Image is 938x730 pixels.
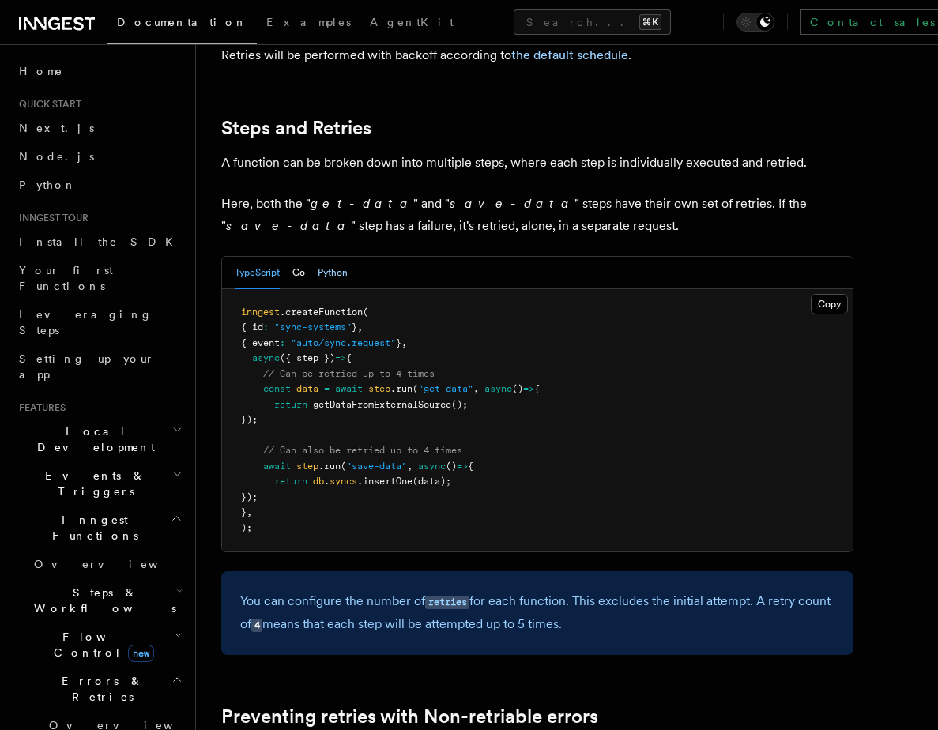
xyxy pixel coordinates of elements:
[396,337,401,348] span: }
[13,114,186,142] a: Next.js
[360,5,463,43] a: AgentKit
[418,461,446,472] span: async
[346,461,407,472] span: "save-data"
[19,308,153,337] span: Leveraging Steps
[811,294,848,314] button: Copy
[401,337,407,348] span: ,
[514,9,671,35] button: Search...⌘K
[274,399,307,410] span: return
[13,468,172,499] span: Events & Triggers
[335,352,346,363] span: =>
[280,337,285,348] span: :
[221,193,853,237] p: Here, both the " " and " " steps have their own set of retries. If the " " step has a failure, it...
[235,257,280,289] button: TypeScript
[407,461,412,472] span: ,
[13,98,81,111] span: Quick start
[412,476,451,487] span: (data);
[363,307,368,318] span: (
[313,476,324,487] span: db
[19,264,113,292] span: Your first Functions
[736,13,774,32] button: Toggle dark mode
[330,476,357,487] span: syncs
[251,619,262,632] code: 4
[128,645,154,662] span: new
[252,352,280,363] span: async
[221,706,598,728] a: Preventing retries with Non-retriable errors
[412,383,418,394] span: (
[639,14,661,30] kbd: ⌘K
[425,596,469,609] code: retries
[13,506,186,550] button: Inngest Functions
[221,44,853,66] p: Retries will be performed with backoff according to .
[13,171,186,199] a: Python
[28,623,186,667] button: Flow Controlnew
[241,337,280,348] span: { event
[341,461,346,472] span: (
[13,423,172,455] span: Local Development
[28,629,174,660] span: Flow Control
[19,235,183,248] span: Install the SDK
[335,383,363,394] span: await
[117,16,247,28] span: Documentation
[241,506,247,517] span: }
[263,368,435,379] span: // Can be retried up to 4 times
[324,476,330,487] span: .
[318,461,341,472] span: .run
[13,461,186,506] button: Events & Triggers
[13,300,186,344] a: Leveraging Steps
[13,57,186,85] a: Home
[390,383,412,394] span: .run
[512,383,523,394] span: ()
[274,322,352,333] span: "sync-systems"
[28,550,186,578] a: Overview
[296,383,318,394] span: data
[28,667,186,711] button: Errors & Retries
[263,461,291,472] span: await
[274,476,307,487] span: return
[263,445,462,456] span: // Can also be retried up to 4 times
[13,401,66,414] span: Features
[34,558,197,570] span: Overview
[28,585,176,616] span: Steps & Workflows
[13,228,186,256] a: Install the SDK
[370,16,454,28] span: AgentKit
[241,522,252,533] span: );
[457,461,468,472] span: =>
[19,63,63,79] span: Home
[257,5,360,43] a: Examples
[425,593,469,608] a: retries
[13,212,89,224] span: Inngest tour
[484,383,512,394] span: async
[291,337,396,348] span: "auto/sync.request"
[451,399,468,410] span: ();
[13,512,171,544] span: Inngest Functions
[19,122,94,134] span: Next.js
[221,152,853,174] p: A function can be broken down into multiple steps, where each step is individually executed and r...
[418,383,473,394] span: "get-data"
[221,117,371,139] a: Steps and Retries
[19,150,94,163] span: Node.js
[324,383,330,394] span: =
[28,673,171,705] span: Errors & Retries
[28,578,186,623] button: Steps & Workflows
[352,322,357,333] span: }
[266,16,351,28] span: Examples
[368,383,390,394] span: step
[247,506,252,517] span: ,
[263,322,269,333] span: :
[241,491,258,502] span: });
[357,476,412,487] span: .insertOne
[296,461,318,472] span: step
[19,179,77,191] span: Python
[450,196,574,211] em: save-data
[446,461,457,472] span: ()
[107,5,257,44] a: Documentation
[313,399,451,410] span: getDataFromExternalSource
[511,47,628,62] a: the default schedule
[241,307,280,318] span: inngest
[240,590,834,636] p: You can configure the number of for each function. This excludes the initial attempt. A retry cou...
[292,257,305,289] button: Go
[13,256,186,300] a: Your first Functions
[280,307,363,318] span: .createFunction
[318,257,348,289] button: Python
